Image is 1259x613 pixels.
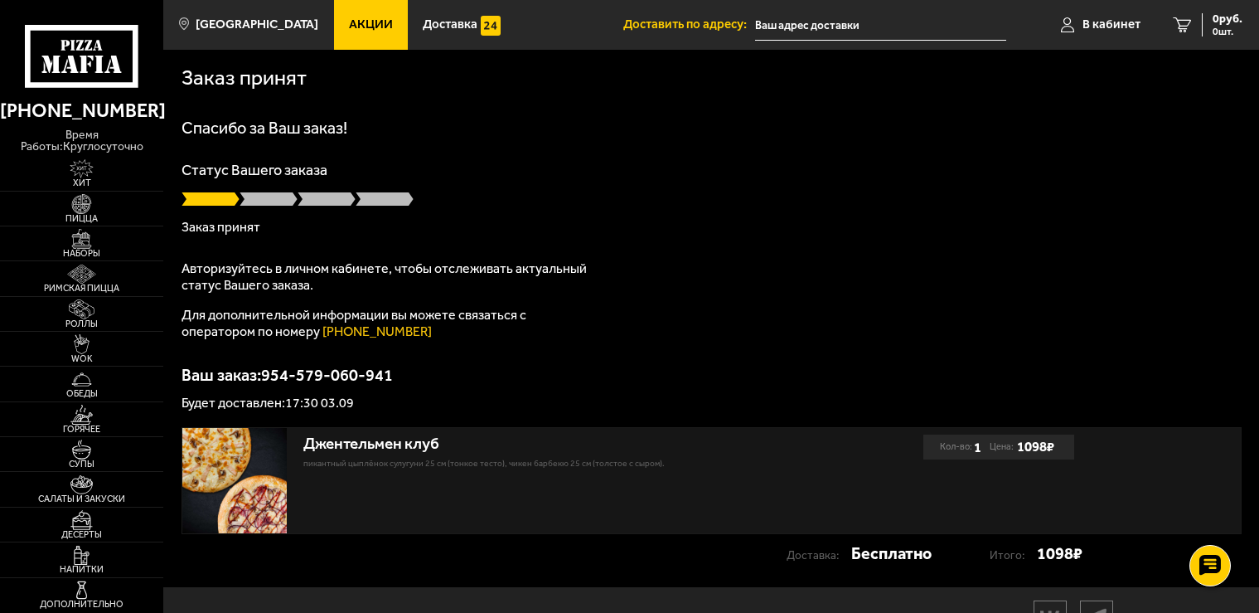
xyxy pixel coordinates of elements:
[182,163,1242,178] p: Статус Вашего заказа
[182,367,1242,383] p: Ваш заказ: 954-579-060-941
[1082,18,1140,31] span: В кабинет
[755,10,1007,41] input: Ваш адрес доставки
[349,18,393,31] span: Акции
[940,435,981,460] div: Кол-во:
[182,307,596,340] p: Для дополнительной информации вы можете связаться с оператором по номеру
[481,16,501,36] img: 15daf4d41897b9f0e9f617042186c801.svg
[303,435,800,454] div: Джентельмен клуб
[851,541,932,566] strong: Бесплатно
[1037,541,1082,566] strong: 1098 ₽
[196,18,318,31] span: [GEOGRAPHIC_DATA]
[623,18,755,31] span: Доставить по адресу:
[182,221,1242,234] p: Заказ принят
[182,67,307,88] h1: Заказ принят
[322,324,432,339] a: [PHONE_NUMBER]
[990,435,1014,460] span: Цена:
[182,260,596,294] p: Авторизуйтесь в личном кабинете, чтобы отслеживать актуальный статус Вашего заказа.
[182,397,1242,410] p: Будет доставлен: 17:30 03.09
[423,18,477,31] span: Доставка
[182,119,1242,136] h1: Спасибо за Ваш заказ!
[1213,13,1242,25] span: 0 руб.
[303,457,800,470] p: Пикантный цыплёнок сулугуни 25 см (тонкое тесто), Чикен Барбекю 25 см (толстое с сыром).
[1017,439,1054,455] b: 1098 ₽
[974,435,981,460] b: 1
[1213,27,1242,36] span: 0 шт.
[787,542,851,567] p: Доставка:
[990,542,1037,567] p: Итого:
